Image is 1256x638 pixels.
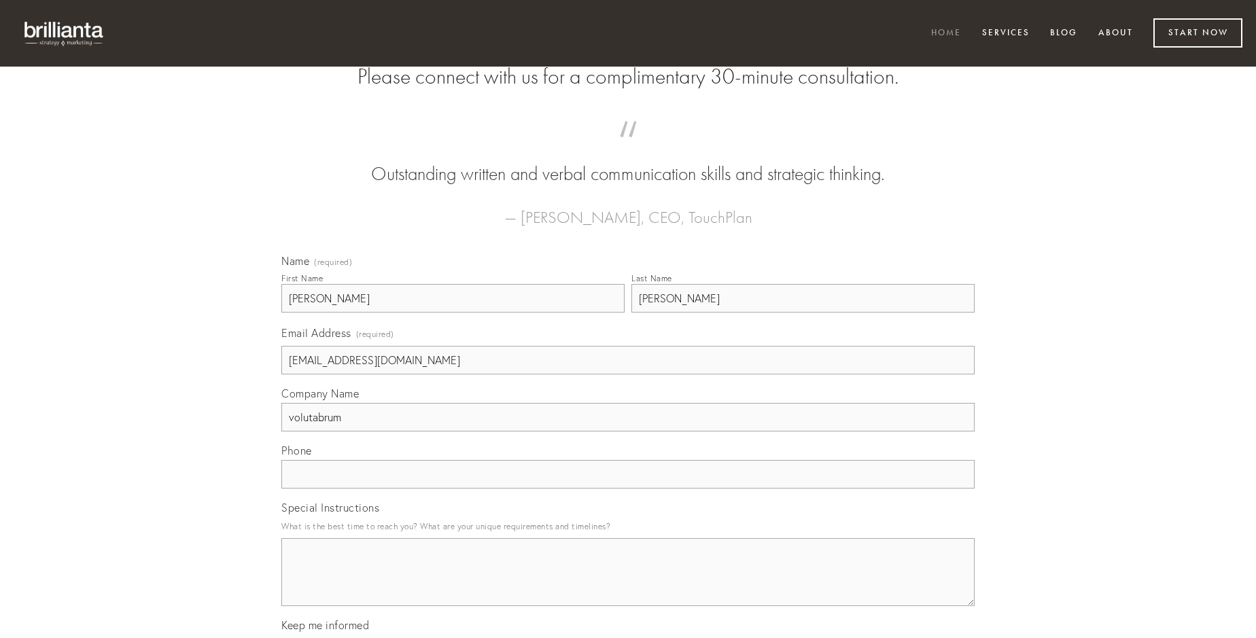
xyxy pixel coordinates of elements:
[922,22,970,45] a: Home
[303,135,953,161] span: “
[973,22,1039,45] a: Services
[281,387,359,400] span: Company Name
[281,517,975,535] p: What is the best time to reach you? What are your unique requirements and timelines?
[303,188,953,231] figcaption: — [PERSON_NAME], CEO, TouchPlan
[281,444,312,457] span: Phone
[314,258,352,266] span: (required)
[281,501,379,514] span: Special Instructions
[1041,22,1086,45] a: Blog
[631,273,672,283] div: Last Name
[14,14,116,53] img: brillianta - research, strategy, marketing
[356,325,394,343] span: (required)
[281,254,309,268] span: Name
[303,135,953,188] blockquote: Outstanding written and verbal communication skills and strategic thinking.
[1153,18,1242,48] a: Start Now
[281,618,369,632] span: Keep me informed
[281,64,975,90] h2: Please connect with us for a complimentary 30-minute consultation.
[1089,22,1142,45] a: About
[281,326,351,340] span: Email Address
[281,273,323,283] div: First Name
